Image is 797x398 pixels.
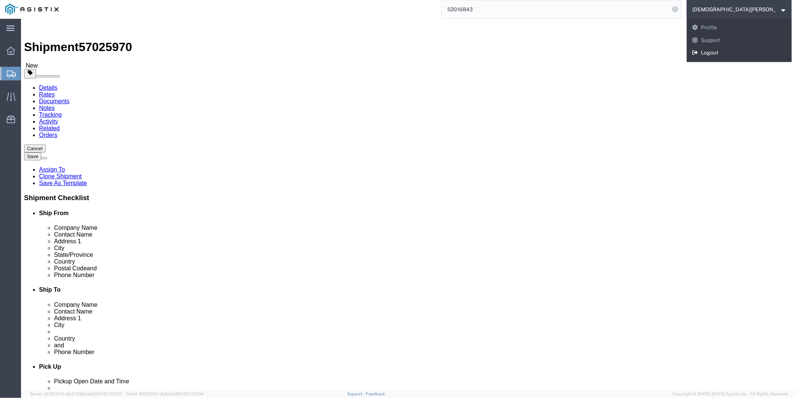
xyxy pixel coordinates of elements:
iframe: FS Legacy Container [21,19,797,390]
a: Profile [687,21,792,34]
a: Support [687,34,792,47]
span: Copyright © [DATE]-[DATE] Agistix Inc., All Rights Reserved [672,391,788,397]
a: Feedback [366,392,385,396]
input: Search for shipment number, reference number [442,0,670,18]
span: [DATE] 11:13:37 [94,392,122,396]
button: [DEMOGRAPHIC_DATA][PERSON_NAME] [692,5,786,14]
span: Christian Ovalles [692,5,776,14]
a: Logout [687,47,792,59]
span: [DATE] 12:11:14 [176,392,203,396]
span: Client: 2025.20.0-8c6e0cf [126,392,203,396]
span: Server: 2025.20.0-db47332bad5 [30,392,122,396]
a: Support [347,392,366,396]
img: logo [5,4,59,15]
